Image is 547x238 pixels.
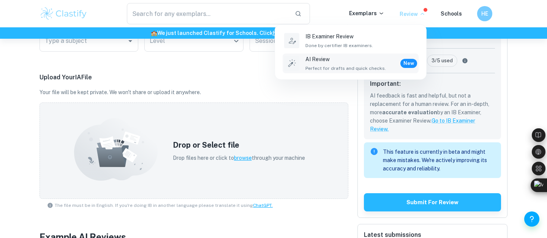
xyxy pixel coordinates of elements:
[400,60,417,67] span: New
[305,55,386,63] p: AI Review
[283,54,419,73] a: AI ReviewPerfect for drafts and quick checks.New
[305,32,373,41] p: IB Examiner Review
[305,65,386,72] span: Perfect for drafts and quick checks.
[305,42,373,49] span: Done by certifier IB examiners.
[283,31,419,50] a: IB Examiner ReviewDone by certifier IB examiners.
